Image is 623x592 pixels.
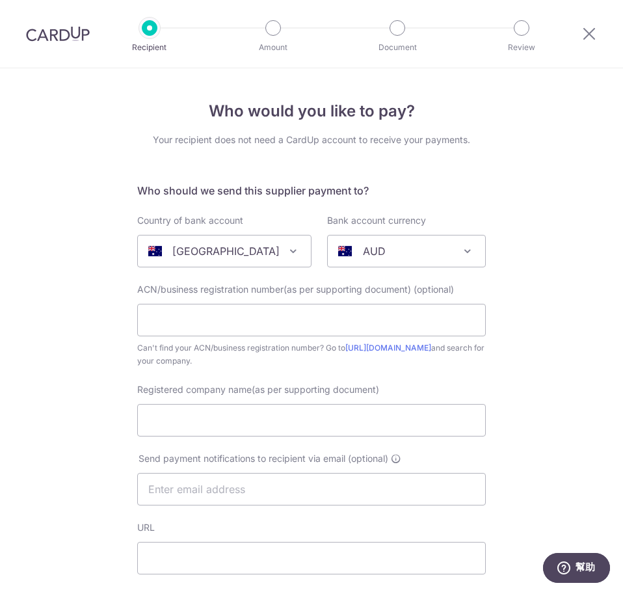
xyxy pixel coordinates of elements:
label: Country of bank account [137,214,243,227]
span: Australia [137,235,311,267]
h4: Who would you like to pay? [137,100,486,123]
a: [URL][DOMAIN_NAME] [345,343,431,353]
span: 幫助 [33,8,53,21]
div: Your recipient does not need a CardUp account to receive your payments. [137,133,486,146]
p: AUD [363,243,386,259]
span: AUD [328,235,485,267]
p: Document [361,41,434,54]
span: Registered company name(as per supporting document) [137,384,379,395]
p: Recipient [113,41,186,54]
span: AUD [327,235,486,267]
h5: Who should we send this supplier payment to? [137,183,486,198]
p: Amount [237,41,310,54]
p: Review [485,41,558,54]
span: ACN/business registration number(as per supporting document) [137,284,411,295]
img: CardUp [26,26,90,42]
span: (optional) [414,283,454,296]
iframe: 開啟您可用於找到更多資訊的 Widget [542,553,610,585]
input: Enter email address [137,473,486,505]
span: Australia [138,235,311,267]
label: URL [137,521,155,534]
label: Bank account currency [327,214,426,227]
p: [GEOGRAPHIC_DATA] [172,243,280,259]
span: Send payment notifications to recipient via email (optional) [139,452,388,465]
div: Can't find your ACN/business registration number? Go to and search for your company. [137,342,486,368]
